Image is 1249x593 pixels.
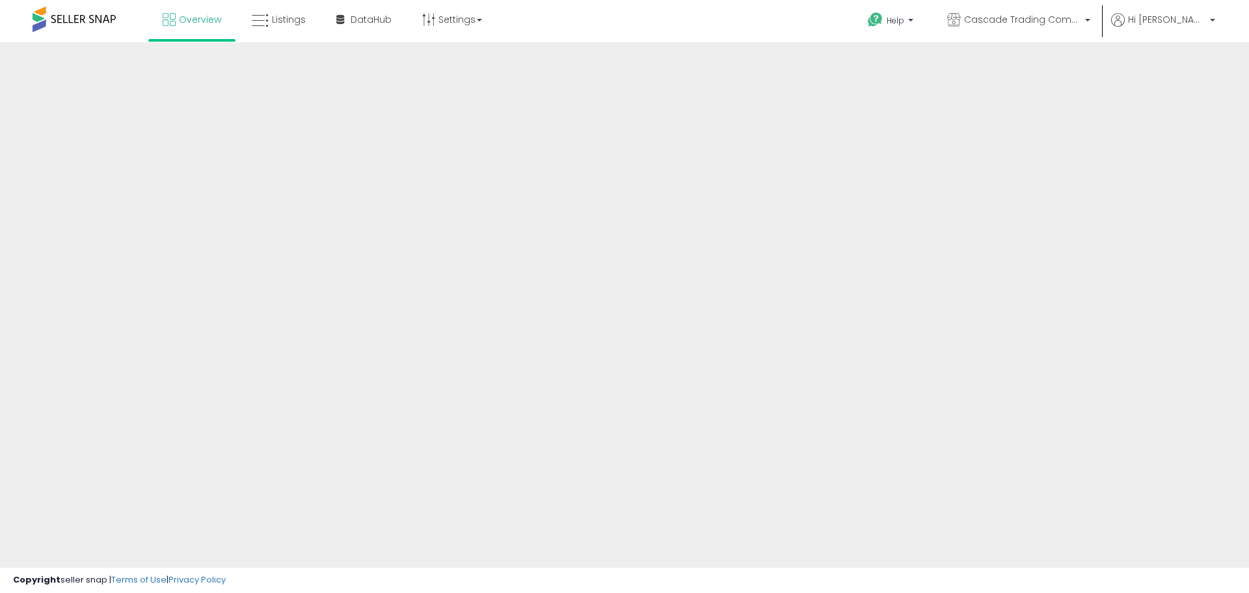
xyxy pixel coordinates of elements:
[272,13,306,26] span: Listings
[13,574,226,586] div: seller snap | |
[867,12,883,28] i: Get Help
[111,573,167,586] a: Terms of Use
[1128,13,1206,26] span: Hi [PERSON_NAME]
[168,573,226,586] a: Privacy Policy
[964,13,1081,26] span: Cascade Trading Company
[857,2,926,42] a: Help
[13,573,60,586] strong: Copyright
[887,15,904,26] span: Help
[1111,13,1215,42] a: Hi [PERSON_NAME]
[351,13,392,26] span: DataHub
[179,13,221,26] span: Overview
